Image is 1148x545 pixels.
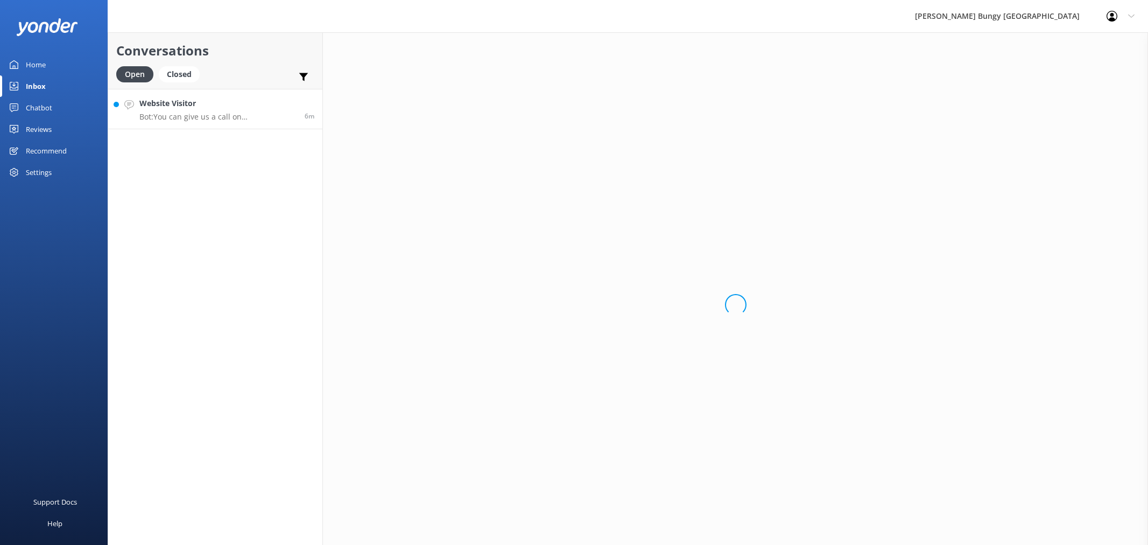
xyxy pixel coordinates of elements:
[116,40,314,61] h2: Conversations
[116,66,153,82] div: Open
[26,118,52,140] div: Reviews
[139,97,297,109] h4: Website Visitor
[26,54,46,75] div: Home
[26,162,52,183] div: Settings
[16,18,78,36] img: yonder-white-logo.png
[33,491,77,513] div: Support Docs
[116,68,159,80] a: Open
[305,111,314,121] span: Aug 25 2025 10:59am (UTC +12:00) Pacific/Auckland
[159,66,200,82] div: Closed
[26,97,52,118] div: Chatbot
[26,140,67,162] div: Recommend
[108,89,322,129] a: Website VisitorBot:You can give us a call on [PHONE_NUMBER] or [PHONE_NUMBER] to chat with a crew...
[47,513,62,534] div: Help
[139,112,297,122] p: Bot: You can give us a call on [PHONE_NUMBER] or [PHONE_NUMBER] to chat with a crew member. Our o...
[159,68,205,80] a: Closed
[26,75,46,97] div: Inbox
